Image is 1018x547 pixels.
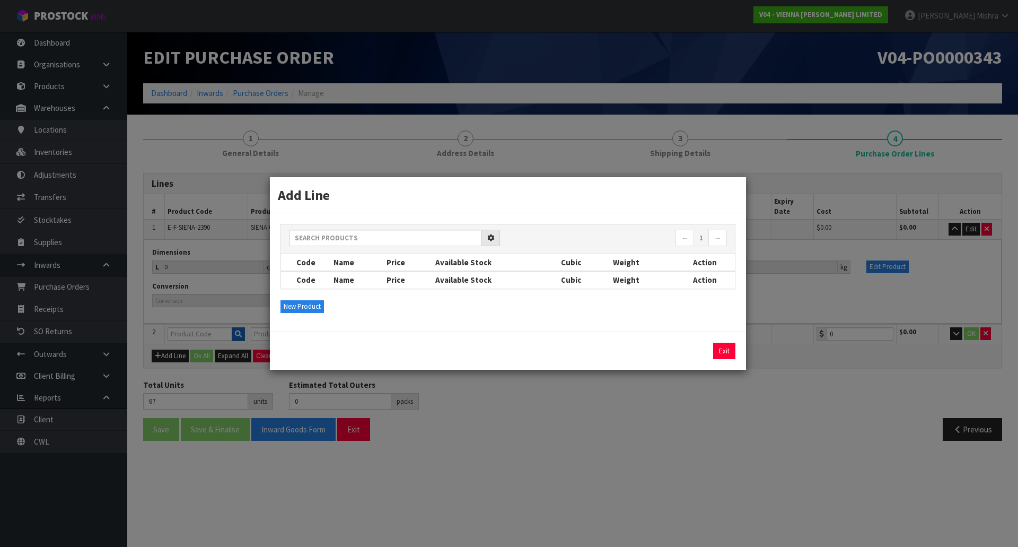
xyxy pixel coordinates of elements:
[433,271,558,288] th: Available Stock
[694,230,709,247] a: 1
[675,271,735,288] th: Action
[708,230,727,247] a: →
[384,254,433,271] th: Price
[610,254,675,271] th: Weight
[331,254,384,271] th: Name
[281,254,331,271] th: Code
[675,230,694,247] a: ←
[384,271,433,288] th: Price
[558,271,610,288] th: Cubic
[331,271,384,288] th: Name
[281,271,331,288] th: Code
[675,254,735,271] th: Action
[610,271,675,288] th: Weight
[278,185,738,205] h3: Add Line
[713,343,735,360] a: Exit
[289,230,482,246] input: Search products
[433,254,558,271] th: Available Stock
[558,254,610,271] th: Cubic
[280,300,324,313] button: New Product
[516,230,727,248] nav: Page navigation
